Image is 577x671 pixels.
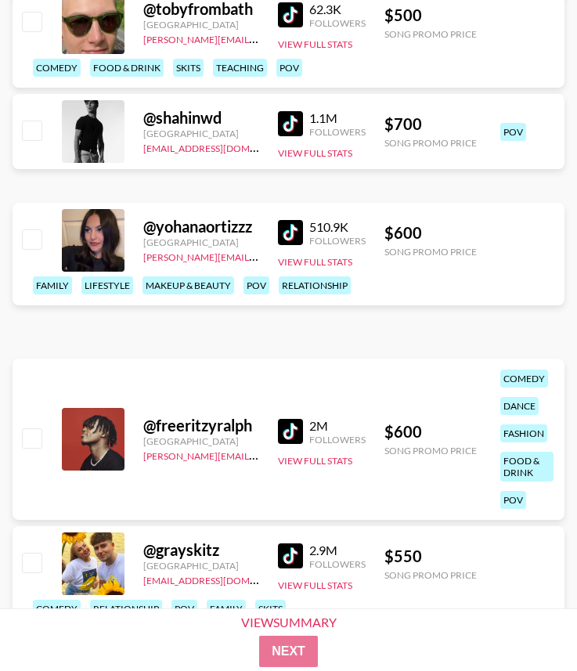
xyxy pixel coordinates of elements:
[279,276,351,294] div: relationship
[278,419,303,444] img: TikTok
[500,452,554,482] div: food & drink
[143,540,259,560] div: @ grayskitz
[309,110,366,126] div: 1.1M
[309,558,366,570] div: Followers
[143,236,259,248] div: [GEOGRAPHIC_DATA]
[142,276,234,294] div: makeup & beauty
[384,422,477,442] div: $ 600
[278,455,352,467] button: View Full Stats
[500,123,526,141] div: pov
[90,59,164,77] div: food & drink
[207,600,246,618] div: family
[384,114,477,134] div: $ 700
[33,276,72,294] div: family
[259,636,318,667] button: Next
[309,235,366,247] div: Followers
[143,108,259,128] div: @ shahinwd
[384,137,477,149] div: Song Promo Price
[384,246,477,258] div: Song Promo Price
[309,17,366,29] div: Followers
[278,2,303,27] img: TikTok
[278,38,352,50] button: View Full Stats
[278,147,352,159] button: View Full Stats
[500,370,548,388] div: comedy
[143,416,259,435] div: @ freeritzyralph
[143,31,375,45] a: [PERSON_NAME][EMAIL_ADDRESS][DOMAIN_NAME]
[499,593,558,652] iframe: Drift Widget Chat Controller
[309,434,366,446] div: Followers
[173,59,204,77] div: skits
[143,572,301,586] a: [EMAIL_ADDRESS][DOMAIN_NAME]
[309,543,366,558] div: 2.9M
[81,276,133,294] div: lifestyle
[228,615,350,630] div: View Summary
[278,220,303,245] img: TikTok
[278,579,352,591] button: View Full Stats
[171,600,197,618] div: pov
[143,217,259,236] div: @ yohanaortizzz
[243,276,269,294] div: pov
[143,19,259,31] div: [GEOGRAPHIC_DATA]
[384,445,477,456] div: Song Promo Price
[143,128,259,139] div: [GEOGRAPHIC_DATA]
[500,491,526,509] div: pov
[384,547,477,566] div: $ 550
[143,560,259,572] div: [GEOGRAPHIC_DATA]
[500,397,539,415] div: dance
[33,600,81,618] div: comedy
[384,28,477,40] div: Song Promo Price
[384,223,477,243] div: $ 600
[143,139,301,154] a: [EMAIL_ADDRESS][DOMAIN_NAME]
[276,59,302,77] div: pov
[309,126,366,138] div: Followers
[309,219,366,235] div: 510.9K
[255,600,286,618] div: skits
[309,2,366,17] div: 62.3K
[278,256,352,268] button: View Full Stats
[278,111,303,136] img: TikTok
[143,248,449,263] a: [PERSON_NAME][EMAIL_ADDRESS][PERSON_NAME][DOMAIN_NAME]
[384,569,477,581] div: Song Promo Price
[143,447,375,462] a: [PERSON_NAME][EMAIL_ADDRESS][DOMAIN_NAME]
[213,59,267,77] div: teaching
[309,418,366,434] div: 2M
[90,600,162,618] div: relationship
[278,543,303,568] img: TikTok
[384,5,477,25] div: $ 500
[33,59,81,77] div: comedy
[500,424,547,442] div: fashion
[143,435,259,447] div: [GEOGRAPHIC_DATA]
